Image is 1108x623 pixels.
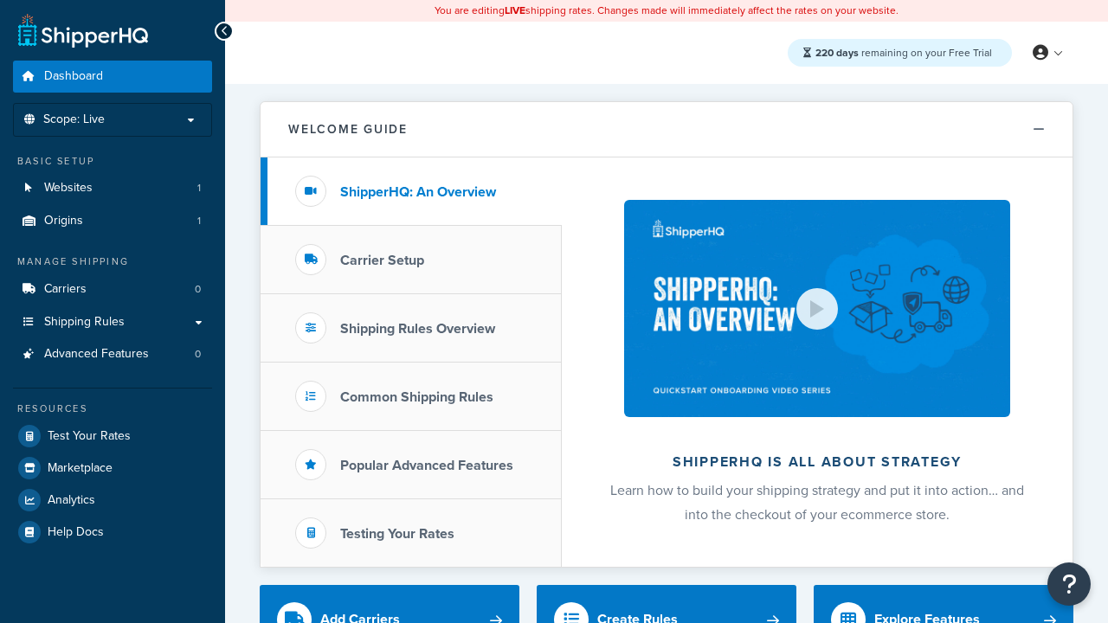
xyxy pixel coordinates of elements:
[195,282,201,297] span: 0
[13,172,212,204] a: Websites1
[44,282,87,297] span: Carriers
[288,123,408,136] h2: Welcome Guide
[13,453,212,484] a: Marketplace
[13,338,212,370] a: Advanced Features0
[1047,562,1091,606] button: Open Resource Center
[197,181,201,196] span: 1
[13,517,212,548] a: Help Docs
[48,429,131,444] span: Test Your Rates
[340,184,496,200] h3: ShipperHQ: An Overview
[610,480,1024,524] span: Learn how to build your shipping strategy and put it into action… and into the checkout of your e...
[195,347,201,362] span: 0
[815,45,992,61] span: remaining on your Free Trial
[340,458,513,473] h3: Popular Advanced Features
[44,69,103,84] span: Dashboard
[13,401,212,416] div: Resources
[44,315,125,330] span: Shipping Rules
[340,389,493,405] h3: Common Shipping Rules
[340,526,454,542] h3: Testing Your Rates
[44,214,83,228] span: Origins
[48,493,95,508] span: Analytics
[505,3,525,18] b: LIVE
[13,254,212,269] div: Manage Shipping
[340,321,495,337] h3: Shipping Rules Overview
[44,181,93,196] span: Websites
[13,154,212,169] div: Basic Setup
[13,205,212,237] li: Origins
[340,253,424,268] h3: Carrier Setup
[13,273,212,305] a: Carriers0
[48,525,104,540] span: Help Docs
[608,454,1027,470] h2: ShipperHQ is all about strategy
[13,421,212,452] a: Test Your Rates
[13,172,212,204] li: Websites
[815,45,859,61] strong: 220 days
[13,205,212,237] a: Origins1
[197,214,201,228] span: 1
[13,485,212,516] a: Analytics
[48,461,113,476] span: Marketplace
[13,61,212,93] a: Dashboard
[13,306,212,338] a: Shipping Rules
[43,112,105,127] span: Scope: Live
[44,347,149,362] span: Advanced Features
[261,102,1073,157] button: Welcome Guide
[624,200,1010,417] img: ShipperHQ is all about strategy
[13,338,212,370] li: Advanced Features
[13,273,212,305] li: Carriers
